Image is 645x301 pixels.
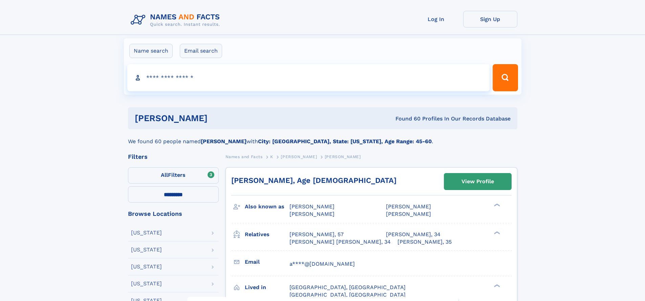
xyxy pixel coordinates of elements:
[493,64,518,91] button: Search Button
[128,129,517,146] div: We found 60 people named with .
[386,211,431,217] span: [PERSON_NAME]
[301,115,511,123] div: Found 60 Profiles In Our Records Database
[492,230,500,235] div: ❯
[135,114,302,123] h1: [PERSON_NAME]
[231,176,396,185] a: [PERSON_NAME], Age [DEMOGRAPHIC_DATA]
[245,229,289,240] h3: Relatives
[245,282,289,293] h3: Lived in
[245,201,289,212] h3: Also known as
[129,44,173,58] label: Name search
[281,152,317,161] a: [PERSON_NAME]
[245,256,289,268] h3: Email
[492,283,500,288] div: ❯
[128,167,219,184] label: Filters
[289,284,406,290] span: [GEOGRAPHIC_DATA], [GEOGRAPHIC_DATA]
[444,173,511,190] a: View Profile
[128,154,219,160] div: Filters
[131,264,162,269] div: [US_STATE]
[289,231,344,238] a: [PERSON_NAME], 57
[225,152,263,161] a: Names and Facts
[281,154,317,159] span: [PERSON_NAME]
[463,11,517,27] a: Sign Up
[180,44,222,58] label: Email search
[201,138,246,145] b: [PERSON_NAME]
[492,203,500,207] div: ❯
[386,203,431,210] span: [PERSON_NAME]
[270,152,273,161] a: K
[131,281,162,286] div: [US_STATE]
[461,174,494,189] div: View Profile
[289,203,335,210] span: [PERSON_NAME]
[397,238,452,246] a: [PERSON_NAME], 35
[386,231,440,238] a: [PERSON_NAME], 34
[289,291,406,298] span: [GEOGRAPHIC_DATA], [GEOGRAPHIC_DATA]
[325,154,361,159] span: [PERSON_NAME]
[289,211,335,217] span: [PERSON_NAME]
[161,172,168,178] span: All
[270,154,273,159] span: K
[131,247,162,252] div: [US_STATE]
[131,230,162,236] div: [US_STATE]
[289,238,391,246] a: [PERSON_NAME] [PERSON_NAME], 34
[127,64,490,91] input: search input
[128,211,219,217] div: Browse Locations
[258,138,432,145] b: City: [GEOGRAPHIC_DATA], State: [US_STATE], Age Range: 45-60
[409,11,463,27] a: Log In
[128,11,225,29] img: Logo Names and Facts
